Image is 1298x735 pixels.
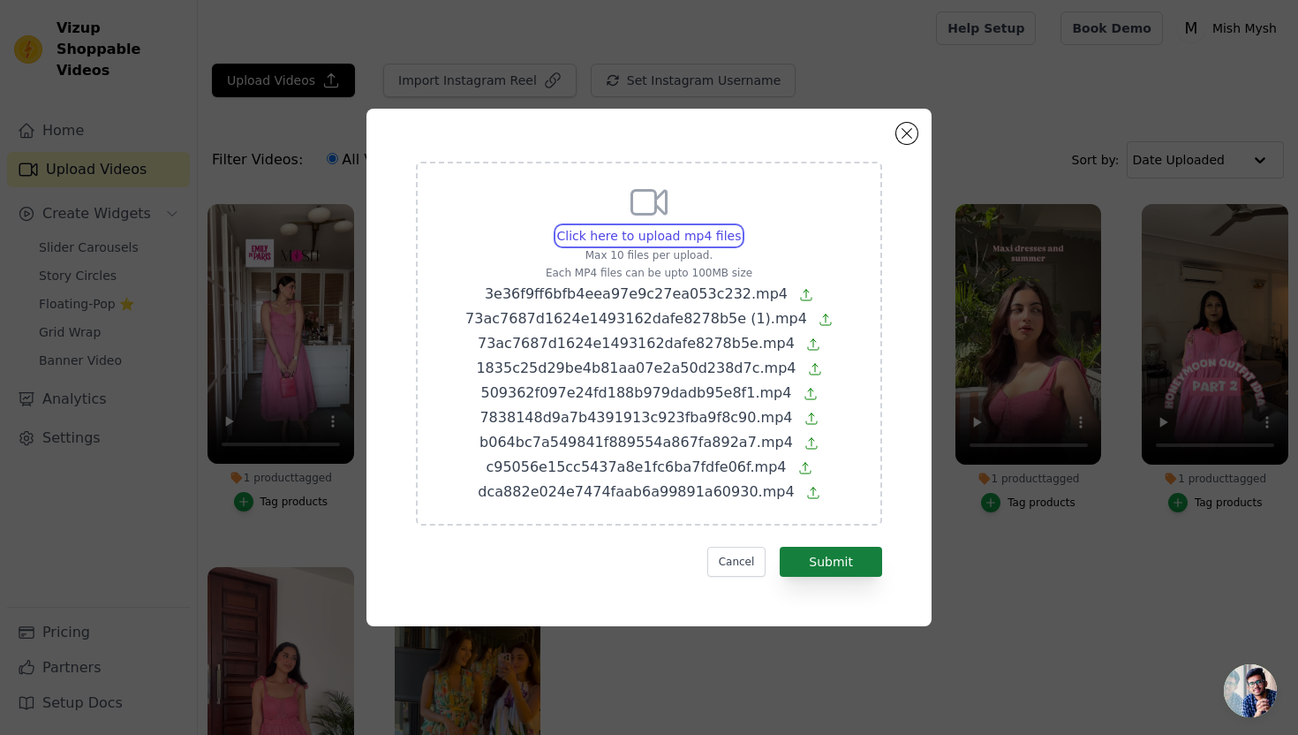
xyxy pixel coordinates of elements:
div: Open chat [1224,664,1277,717]
span: b064bc7a549841f889554a867fa892a7.mp4 [479,434,793,451]
span: Click here to upload mp4 files [557,229,742,243]
button: Submit [780,547,882,577]
p: Max 10 files per upload. [465,248,833,262]
span: c95056e15cc5437a8e1fc6ba7fdfe06f.mp4 [486,458,786,475]
span: 3e36f9ff6bfb4eea97e9c27ea053c232.mp4 [485,285,788,302]
span: dca882e024e7474faab6a99891a60930.mp4 [478,483,794,500]
span: 509362f097e24fd188b979dadb95e8f1.mp4 [480,384,791,401]
p: Each MP4 files can be upto 100MB size [465,266,833,280]
button: Close modal [896,123,917,144]
span: 73ac7687d1624e1493162dafe8278b5e (1).mp4 [465,310,807,327]
button: Cancel [707,547,766,577]
span: 7838148d9a7b4391913c923fba9f8c90.mp4 [479,409,792,426]
span: 73ac7687d1624e1493162dafe8278b5e.mp4 [478,335,795,352]
span: 1835c25d29be4b81aa07e2a50d238d7c.mp4 [476,360,796,376]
